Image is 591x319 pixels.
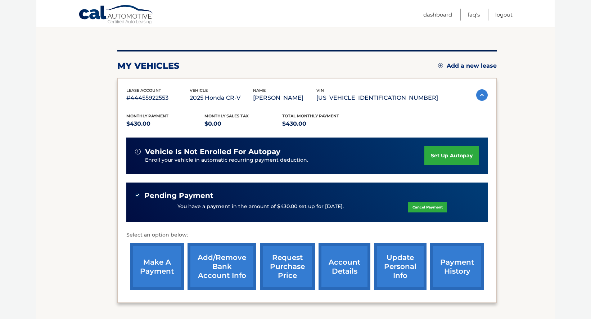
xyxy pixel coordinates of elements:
[319,243,370,290] a: account details
[177,203,344,211] p: You have a payment in the amount of $430.00 set up for [DATE].
[126,119,204,129] p: $430.00
[204,113,249,118] span: Monthly sales Tax
[117,60,180,71] h2: my vehicles
[316,93,438,103] p: [US_VEHICLE_IDENTIFICATION_NUMBER]
[468,9,480,21] a: FAQ's
[282,119,360,129] p: $430.00
[253,88,266,93] span: name
[374,243,427,290] a: update personal info
[438,62,497,69] a: Add a new lease
[282,113,339,118] span: Total Monthly Payment
[144,191,213,200] span: Pending Payment
[190,93,253,103] p: 2025 Honda CR-V
[145,147,280,156] span: vehicle is not enrolled for autopay
[423,9,452,21] a: Dashboard
[78,5,154,26] a: Cal Automotive
[135,149,141,154] img: alert-white.svg
[430,243,484,290] a: payment history
[126,231,488,239] p: Select an option below:
[126,88,161,93] span: lease account
[495,9,513,21] a: Logout
[130,243,184,290] a: make a payment
[316,88,324,93] span: vin
[135,193,140,198] img: check-green.svg
[476,89,488,101] img: accordion-active.svg
[204,119,283,129] p: $0.00
[126,93,190,103] p: #44455922553
[188,243,256,290] a: Add/Remove bank account info
[145,156,424,164] p: Enroll your vehicle in automatic recurring payment deduction.
[190,88,208,93] span: vehicle
[126,113,168,118] span: Monthly Payment
[408,202,447,212] a: Cancel Payment
[424,146,479,165] a: set up autopay
[253,93,316,103] p: [PERSON_NAME]
[260,243,315,290] a: request purchase price
[438,63,443,68] img: add.svg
